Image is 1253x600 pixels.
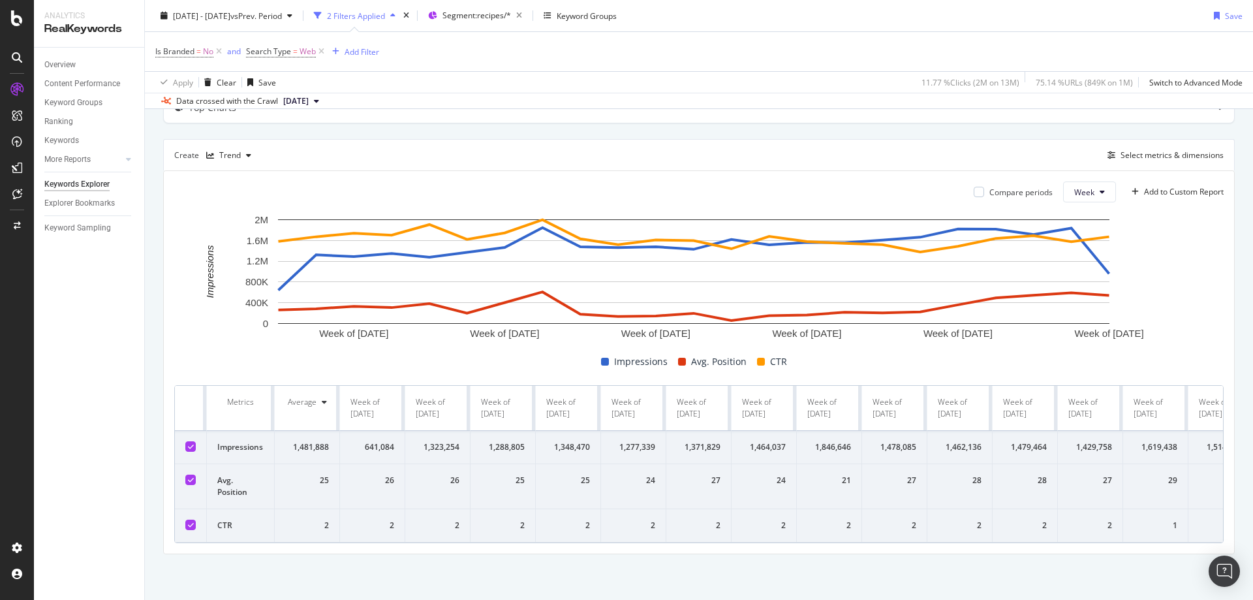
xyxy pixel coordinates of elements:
td: Avg. Position [207,464,275,509]
text: 2M [255,214,268,225]
text: Week of [DATE] [470,328,539,339]
span: Web [300,42,316,61]
div: 2 [677,520,720,531]
div: 2 [742,520,786,531]
text: 0 [263,318,268,329]
text: 1.6M [247,235,268,246]
a: More Reports [44,153,122,166]
button: Segment:recipes/* [423,5,527,26]
div: 2 [611,520,655,531]
div: 2 [285,520,329,531]
div: 28 [1199,475,1243,486]
div: Keywords [44,134,79,148]
div: Save [258,76,276,87]
div: Content Performance [44,77,120,91]
button: and [227,45,241,57]
div: 1,481,888 [285,441,329,453]
div: Week of [DATE] [350,396,394,420]
div: 1,846,646 [807,441,851,453]
div: Keyword Groups [557,10,617,21]
span: = [293,46,298,57]
div: Week of [DATE] [611,396,655,420]
div: Week of [DATE] [546,396,590,420]
div: 27 [1068,475,1112,486]
button: [DATE] - [DATE]vsPrev. Period [155,5,298,26]
button: 2 Filters Applied [309,5,401,26]
span: 2025 Jul. 26th [283,95,309,107]
text: Week of [DATE] [1074,328,1143,339]
div: Week of [DATE] [873,396,916,420]
div: 29 [1134,475,1177,486]
a: Overview [44,58,135,72]
div: 2 [1003,520,1047,531]
div: 25 [481,475,525,486]
div: 2 [807,520,851,531]
div: Week of [DATE] [1199,396,1243,420]
div: 2 [1068,520,1112,531]
div: 2 Filters Applied [327,10,385,21]
button: Switch to Advanced Mode [1144,72,1243,93]
div: Data crossed with the Crawl [176,95,278,107]
div: 1 [1134,520,1177,531]
div: Save [1225,10,1243,21]
div: 1,479,464 [1003,441,1047,453]
div: Metrics [217,396,264,408]
button: Apply [155,72,193,93]
div: RealKeywords [44,22,134,37]
div: Analytics [44,10,134,22]
div: More Reports [44,153,91,166]
button: Clear [199,72,236,93]
button: Add Filter [327,44,379,59]
span: [DATE] - [DATE] [173,10,230,21]
div: 27 [873,475,916,486]
div: 1,464,037 [742,441,786,453]
text: Week of [DATE] [319,328,388,339]
div: 2 [546,520,590,531]
button: Add to Custom Report [1126,182,1224,202]
span: Avg. Position [691,354,747,370]
div: 28 [938,475,982,486]
div: Open Intercom Messenger [1209,556,1240,587]
text: Week of [DATE] [923,328,993,339]
a: Keywords [44,134,135,148]
button: Save [242,72,276,93]
span: Week [1074,187,1094,198]
span: Impressions [614,354,668,370]
div: Ranking [44,115,73,129]
div: Compare periods [989,187,1053,198]
span: = [196,46,201,57]
div: 2 [1199,520,1243,531]
div: and [227,46,241,57]
div: Week of [DATE] [742,396,786,420]
div: 26 [350,475,394,486]
button: Trend [201,145,256,166]
div: Keywords Explorer [44,178,110,191]
div: Add to Custom Report [1144,188,1224,196]
div: times [401,9,412,22]
div: 2 [481,520,525,531]
div: Week of [DATE] [1003,396,1047,420]
span: CTR [770,354,787,370]
div: Overview [44,58,76,72]
button: Keyword Groups [538,5,622,26]
div: Average [288,396,317,408]
a: Ranking [44,115,135,129]
button: Week [1063,182,1116,202]
div: 1,288,805 [481,441,525,453]
button: Select metrics & dimensions [1102,148,1224,163]
span: Is Branded [155,46,194,57]
div: 1,323,254 [416,441,459,453]
div: Explorer Bookmarks [44,197,115,210]
span: vs Prev. Period [230,10,282,21]
div: Week of [DATE] [1068,396,1112,420]
div: 11.77 % Clicks ( 2M on 13M ) [921,76,1019,87]
button: [DATE] [278,93,324,109]
td: CTR [207,509,275,543]
a: Explorer Bookmarks [44,197,135,210]
div: 2 [416,520,459,531]
div: Week of [DATE] [1134,396,1177,420]
text: 1.2M [247,256,268,267]
div: 24 [742,475,786,486]
span: No [203,42,213,61]
div: 27 [677,475,720,486]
